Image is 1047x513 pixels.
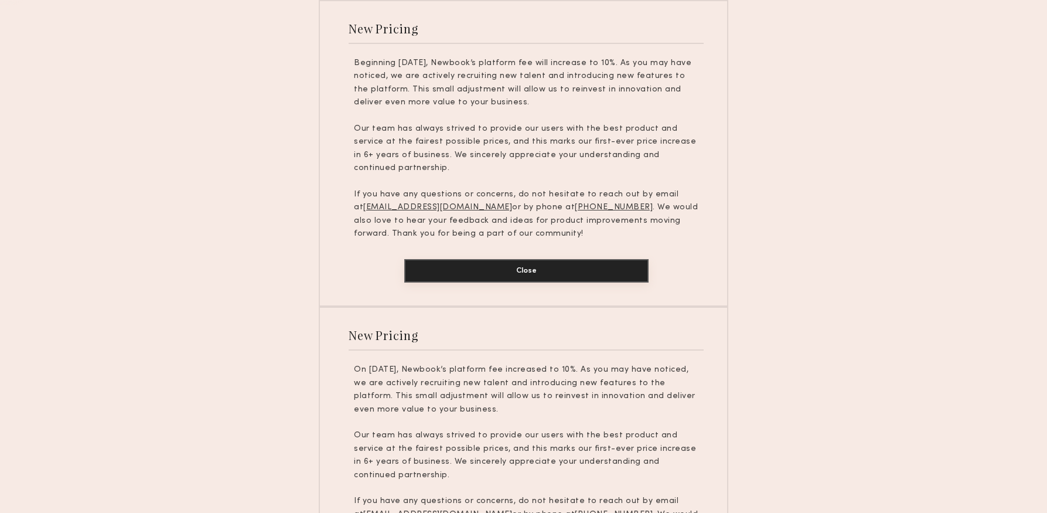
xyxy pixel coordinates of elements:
div: New Pricing [349,21,418,36]
div: New Pricing [349,327,418,343]
p: Beginning [DATE], Newbook’s platform fee will increase to 10%. As you may have noticed, we are ac... [354,57,698,110]
u: [PHONE_NUMBER] [575,203,653,211]
p: Our team has always strived to provide our users with the best product and service at the fairest... [354,429,698,482]
p: If you have any questions or concerns, do not hesitate to reach out by email at or by phone at . ... [354,188,698,241]
u: [EMAIL_ADDRESS][DOMAIN_NAME] [363,203,512,211]
button: Close [404,259,649,283]
p: Our team has always strived to provide our users with the best product and service at the fairest... [354,123,698,175]
p: On [DATE], Newbook’s platform fee increased to 10%. As you may have noticed, we are actively recr... [354,363,698,416]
